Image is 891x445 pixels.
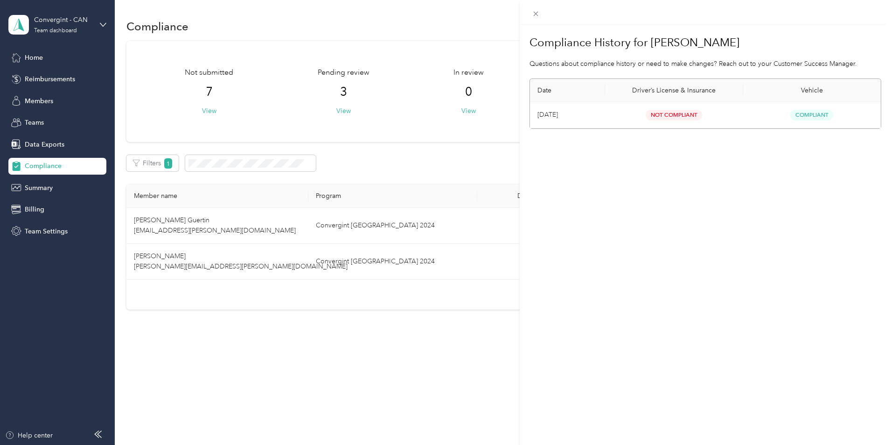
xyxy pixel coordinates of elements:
th: Driver’s License & Insurance [605,79,743,102]
th: Vehicle [743,79,881,102]
td: Sep 2025 [530,102,605,128]
th: Date [530,79,605,102]
h1: Compliance History for [PERSON_NAME] [529,31,881,54]
p: Questions about compliance history or need to make changes? Reach out to your Customer Success Ma... [529,59,881,69]
span: Not Compliant [646,110,702,120]
iframe: Everlance-gr Chat Button Frame [839,393,891,445]
span: Compliant [790,110,833,120]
